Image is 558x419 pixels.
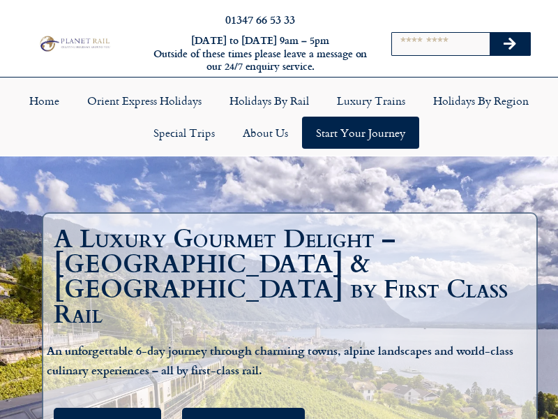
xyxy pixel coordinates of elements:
[37,34,112,52] img: Planet Rail Train Holidays Logo
[302,117,419,149] a: Start your Journey
[139,117,229,149] a: Special Trips
[490,33,530,55] button: Search
[15,84,73,117] a: Home
[419,84,543,117] a: Holidays by Region
[229,117,302,149] a: About Us
[7,84,551,149] nav: Menu
[73,84,216,117] a: Orient Express Holidays
[54,227,533,328] h1: A Luxury Gourmet Delight – [GEOGRAPHIC_DATA] & [GEOGRAPHIC_DATA] by First Class Rail
[323,84,419,117] a: Luxury Trains
[152,34,368,73] h6: [DATE] to [DATE] 9am – 5pm Outside of these times please leave a message on our 24/7 enquiry serv...
[216,84,323,117] a: Holidays by Rail
[47,342,513,378] b: An unforgettable 6-day journey through charming towns, alpine landscapes and world-class culinary...
[225,11,295,27] a: 01347 66 53 33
